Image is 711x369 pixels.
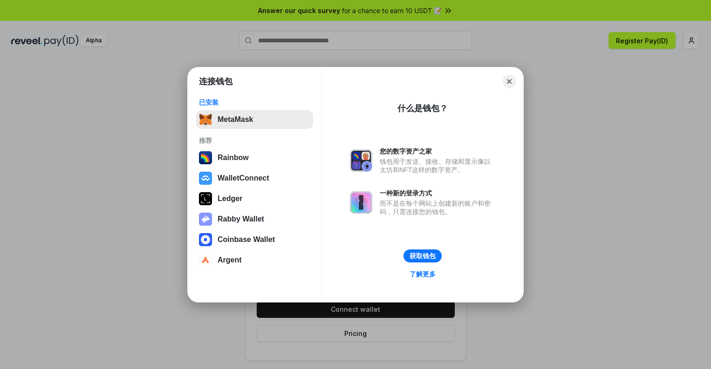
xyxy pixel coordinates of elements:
div: Coinbase Wallet [218,235,275,244]
div: 而不是在每个网站上创建新的账户和密码，只需连接您的钱包。 [380,199,495,216]
img: svg+xml,%3Csvg%20xmlns%3D%22http%3A%2F%2Fwww.w3.org%2F2000%2Fsvg%22%20fill%3D%22none%22%20viewBox... [350,191,372,214]
div: 您的数字资产之家 [380,147,495,155]
img: svg+xml,%3Csvg%20xmlns%3D%22http%3A%2F%2Fwww.w3.org%2F2000%2Fsvg%22%20fill%3D%22none%22%20viewBox... [350,149,372,172]
div: 钱包用于发送、接收、存储和显示像以太坊和NFT这样的数字资产。 [380,157,495,174]
button: WalletConnect [196,169,313,188]
button: Close [503,75,516,88]
div: MetaMask [218,115,253,124]
img: svg+xml,%3Csvg%20fill%3D%22none%22%20height%3D%2233%22%20viewBox%3D%220%200%2035%2033%22%20width%... [199,113,212,126]
button: Coinbase Wallet [196,230,313,249]
img: svg+xml,%3Csvg%20width%3D%22120%22%20height%3D%22120%22%20viewBox%3D%220%200%20120%20120%22%20fil... [199,151,212,164]
img: svg+xml,%3Csvg%20xmlns%3D%22http%3A%2F%2Fwww.w3.org%2F2000%2Fsvg%22%20fill%3D%22none%22%20viewBox... [199,213,212,226]
button: Rainbow [196,148,313,167]
div: 什么是钱包？ [397,103,448,114]
div: Argent [218,256,242,264]
div: 获取钱包 [410,252,436,260]
div: 了解更多 [410,270,436,278]
img: svg+xml,%3Csvg%20xmlns%3D%22http%3A%2F%2Fwww.w3.org%2F2000%2Fsvg%22%20width%3D%2228%22%20height%3... [199,192,212,205]
div: Rabby Wallet [218,215,264,223]
button: Ledger [196,189,313,208]
div: Rainbow [218,154,249,162]
a: 了解更多 [404,268,441,280]
img: svg+xml,%3Csvg%20width%3D%2228%22%20height%3D%2228%22%20viewBox%3D%220%200%2028%2028%22%20fill%3D... [199,254,212,267]
div: 推荐 [199,136,310,145]
h1: 连接钱包 [199,76,232,87]
div: WalletConnect [218,174,269,182]
div: 一种新的登录方式 [380,189,495,197]
button: Rabby Wallet [196,210,313,228]
div: Ledger [218,195,242,203]
button: Argent [196,251,313,269]
div: 已安装 [199,98,310,107]
button: 获取钱包 [403,249,442,262]
button: MetaMask [196,110,313,129]
img: svg+xml,%3Csvg%20width%3D%2228%22%20height%3D%2228%22%20viewBox%3D%220%200%2028%2028%22%20fill%3D... [199,172,212,185]
img: svg+xml,%3Csvg%20width%3D%2228%22%20height%3D%2228%22%20viewBox%3D%220%200%2028%2028%22%20fill%3D... [199,233,212,246]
